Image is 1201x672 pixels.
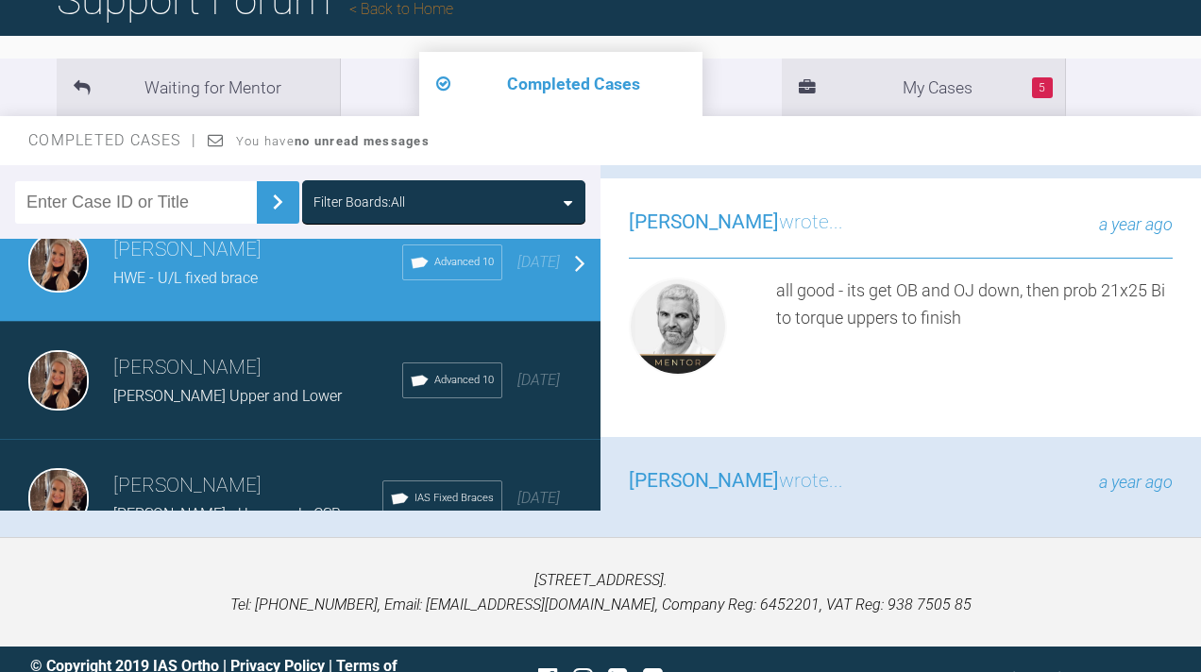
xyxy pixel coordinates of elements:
strong: no unread messages [295,134,430,148]
span: IAS Fixed Braces [414,490,494,507]
span: [DATE] [517,371,560,389]
span: [DATE] [517,253,560,271]
div: Filter Boards: All [313,192,405,212]
h3: [PERSON_NAME] [113,352,402,384]
img: Emma Wall [28,468,89,529]
span: Advanced 10 [434,372,494,389]
li: Completed Cases [419,52,702,116]
p: [STREET_ADDRESS]. Tel: [PHONE_NUMBER], Email: [EMAIL_ADDRESS][DOMAIN_NAME], Company Reg: 6452201,... [30,568,1171,616]
h3: wrote... [629,207,843,239]
img: chevronRight.28bd32b0.svg [262,187,293,217]
span: a year ago [1099,214,1173,234]
span: Advanced 10 [434,254,494,271]
span: HWE - U/L fixed brace [113,269,258,287]
div: all good - its get OB and OJ down, then prob 21x25 Bi to torque uppers to finish [776,277,1173,383]
img: Emma Wall [28,232,89,293]
span: 5 [1032,77,1053,98]
h3: [PERSON_NAME] [113,234,402,266]
span: [DATE] [517,489,560,507]
li: Waiting for Mentor [57,59,340,116]
h3: [PERSON_NAME] [113,470,382,502]
span: [PERSON_NAME] Upper and Lower [113,387,342,405]
img: Ross Hobson [629,277,727,376]
span: [PERSON_NAME] [629,210,779,233]
h3: wrote... [629,465,843,497]
span: a year ago [1099,472,1173,492]
span: Completed Cases [28,131,196,149]
span: You have [236,134,430,148]
img: Emma Wall [28,350,89,411]
span: [PERSON_NAME] [629,469,779,492]
input: Enter Case ID or Title [15,181,257,224]
li: My Cases [782,59,1065,116]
